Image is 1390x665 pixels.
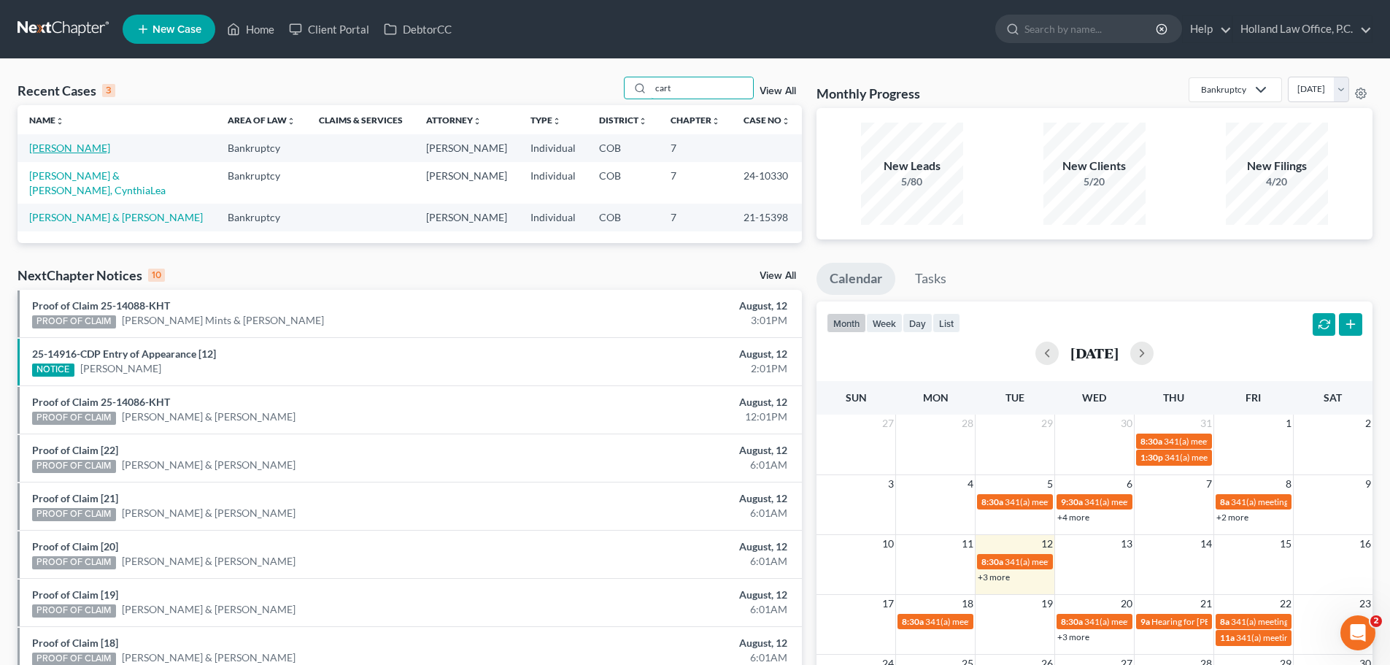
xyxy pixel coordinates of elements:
[545,539,787,554] div: August, 12
[732,162,802,204] td: 24-10330
[1119,595,1134,612] span: 20
[1140,452,1163,463] span: 1:30p
[32,460,116,473] div: PROOF OF CLAIM
[552,117,561,126] i: unfold_more
[545,458,787,472] div: 6:01AM
[1043,158,1146,174] div: New Clients
[881,595,895,612] span: 17
[1024,15,1158,42] input: Search by name...
[1226,174,1328,189] div: 4/20
[1140,436,1162,447] span: 8:30a
[1226,158,1328,174] div: New Filings
[1278,595,1293,612] span: 22
[32,315,116,328] div: PROOF OF CLAIM
[287,117,296,126] i: unfold_more
[414,162,519,204] td: [PERSON_NAME]
[1084,496,1225,507] span: 341(a) meeting for [PERSON_NAME]
[80,361,161,376] a: [PERSON_NAME]
[1201,83,1246,96] div: Bankruptcy
[216,134,307,161] td: Bankruptcy
[216,162,307,204] td: Bankruptcy
[545,602,787,617] div: 6:01AM
[1061,616,1083,627] span: 8:30a
[960,415,975,432] span: 28
[861,174,963,189] div: 5/80
[122,410,296,424] a: [PERSON_NAME] & [PERSON_NAME]
[519,134,587,161] td: Individual
[545,313,787,328] div: 3:01PM
[711,117,720,126] i: unfold_more
[32,299,170,312] a: Proof of Claim 25-14088-KHT
[902,263,960,295] a: Tasks
[587,204,659,231] td: COB
[32,412,116,425] div: PROOF OF CLAIM
[122,313,324,328] a: [PERSON_NAME] Mints & [PERSON_NAME]
[545,554,787,569] div: 6:01AM
[414,204,519,231] td: [PERSON_NAME]
[29,142,110,154] a: [PERSON_NAME]
[744,115,790,126] a: Case Nounfold_more
[659,162,732,204] td: 7
[1284,475,1293,493] span: 8
[659,204,732,231] td: 7
[1233,16,1372,42] a: Holland Law Office, P.C.
[519,204,587,231] td: Individual
[925,616,1066,627] span: 341(a) meeting for [PERSON_NAME]
[1084,616,1302,627] span: 341(a) meeting for [PERSON_NAME] & [PERSON_NAME]
[1278,535,1293,553] span: 15
[732,204,802,231] td: 21-15398
[1199,415,1213,432] span: 31
[1046,475,1054,493] span: 5
[32,347,216,360] a: 25-14916-CDP Entry of Appearance [12]
[1324,391,1342,404] span: Sat
[545,410,787,424] div: 12:01PM
[651,77,753,99] input: Search by name...
[18,82,115,99] div: Recent Cases
[32,540,118,553] a: Proof of Claim [20]
[1125,475,1134,493] span: 6
[1199,535,1213,553] span: 14
[545,299,787,313] div: August, 12
[1340,615,1375,650] iframe: Intercom live chat
[933,313,960,333] button: list
[220,16,282,42] a: Home
[32,492,118,504] a: Proof of Claim [21]
[902,616,924,627] span: 8:30a
[473,117,482,126] i: unfold_more
[545,588,787,602] div: August, 12
[1082,391,1106,404] span: Wed
[1040,595,1054,612] span: 19
[55,117,64,126] i: unfold_more
[816,263,895,295] a: Calendar
[1057,631,1089,642] a: +3 more
[152,24,201,35] span: New Case
[545,443,787,458] div: August, 12
[148,269,165,282] div: 10
[1070,345,1119,361] h2: [DATE]
[1205,475,1213,493] span: 7
[519,162,587,204] td: Individual
[29,169,166,196] a: [PERSON_NAME] & [PERSON_NAME], CynthiaLea
[1151,616,1343,627] span: Hearing for [PERSON_NAME] & [PERSON_NAME]
[827,313,866,333] button: month
[1119,535,1134,553] span: 13
[1199,595,1213,612] span: 21
[659,134,732,161] td: 7
[545,491,787,506] div: August, 12
[122,554,296,569] a: [PERSON_NAME] & [PERSON_NAME]
[638,117,647,126] i: unfold_more
[760,86,796,96] a: View All
[1057,512,1089,523] a: +4 more
[923,391,949,404] span: Mon
[1183,16,1232,42] a: Help
[122,650,296,665] a: [PERSON_NAME] & [PERSON_NAME]
[1119,415,1134,432] span: 30
[816,85,920,102] h3: Monthly Progress
[881,535,895,553] span: 10
[414,134,519,161] td: [PERSON_NAME]
[282,16,377,42] a: Client Portal
[216,204,307,231] td: Bankruptcy
[32,396,170,408] a: Proof of Claim 25-14086-KHT
[1043,174,1146,189] div: 5/20
[671,115,720,126] a: Chapterunfold_more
